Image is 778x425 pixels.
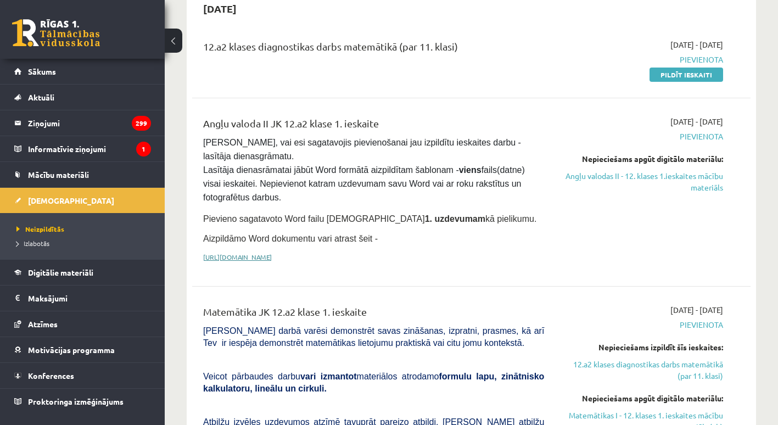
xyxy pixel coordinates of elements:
[561,359,723,382] a: 12.a2 klases diagnostikas darbs matemātikā (par 11. klasi)
[203,372,544,393] b: formulu lapu, zinātnisko kalkulatoru, lineālu un cirkuli.
[203,372,544,393] span: Veicot pārbaudes darbu materiālos atrodamo
[28,319,58,329] span: Atzīmes
[28,92,54,102] span: Aktuāli
[203,39,544,59] div: 12.a2 klases diagnostikas darbs matemātikā (par 11. klasi)
[14,337,151,362] a: Motivācijas programma
[14,162,151,187] a: Mācību materiāli
[203,234,378,243] span: Aizpildāmo Word dokumentu vari atrast šeit -
[14,260,151,285] a: Digitālie materiāli
[561,393,723,404] div: Nepieciešams apgūt digitālo materiālu:
[14,188,151,213] a: [DEMOGRAPHIC_DATA]
[203,116,544,136] div: Angļu valoda II JK 12.a2 klase 1. ieskaite
[28,110,151,136] legend: Ziņojumi
[14,363,151,388] a: Konferences
[14,59,151,84] a: Sākums
[14,136,151,161] a: Informatīvie ziņojumi1
[561,342,723,353] div: Nepieciešams izpildīt šīs ieskaites:
[561,170,723,193] a: Angļu valodas II - 12. klases 1.ieskaites mācību materiāls
[203,304,544,325] div: Matemātika JK 12.a2 klase 1. ieskaite
[670,116,723,127] span: [DATE] - [DATE]
[28,267,93,277] span: Digitālie materiāli
[203,253,272,261] a: [URL][DOMAIN_NAME]
[28,195,114,205] span: [DEMOGRAPHIC_DATA]
[14,311,151,337] a: Atzīmes
[14,286,151,311] a: Maksājumi
[16,224,154,234] a: Neizpildītās
[670,304,723,316] span: [DATE] - [DATE]
[28,170,89,180] span: Mācību materiāli
[12,19,100,47] a: Rīgas 1. Tālmācības vidusskola
[16,239,49,248] span: Izlabotās
[203,138,527,202] span: [PERSON_NAME], vai esi sagatavojis pievienošanai jau izpildītu ieskaites darbu - lasītāja dienasg...
[28,396,124,406] span: Proktoringa izmēģinājums
[28,286,151,311] legend: Maksājumi
[16,238,154,248] a: Izlabotās
[650,68,723,82] a: Pildīt ieskaiti
[459,165,482,175] strong: viens
[28,345,115,355] span: Motivācijas programma
[300,372,357,381] b: vari izmantot
[28,66,56,76] span: Sākums
[132,116,151,131] i: 299
[561,54,723,65] span: Pievienota
[425,214,485,223] strong: 1. uzdevumam
[203,214,536,223] span: Pievieno sagatavoto Word failu [DEMOGRAPHIC_DATA] kā pielikumu.
[561,153,723,165] div: Nepieciešams apgūt digitālo materiālu:
[14,389,151,414] a: Proktoringa izmēģinājums
[561,319,723,331] span: Pievienota
[16,225,64,233] span: Neizpildītās
[14,110,151,136] a: Ziņojumi299
[28,371,74,381] span: Konferences
[136,142,151,156] i: 1
[28,136,151,161] legend: Informatīvie ziņojumi
[670,39,723,51] span: [DATE] - [DATE]
[203,326,544,348] span: [PERSON_NAME] darbā varēsi demonstrēt savas zināšanas, izpratni, prasmes, kā arī Tev ir iespēja d...
[14,85,151,110] a: Aktuāli
[561,131,723,142] span: Pievienota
